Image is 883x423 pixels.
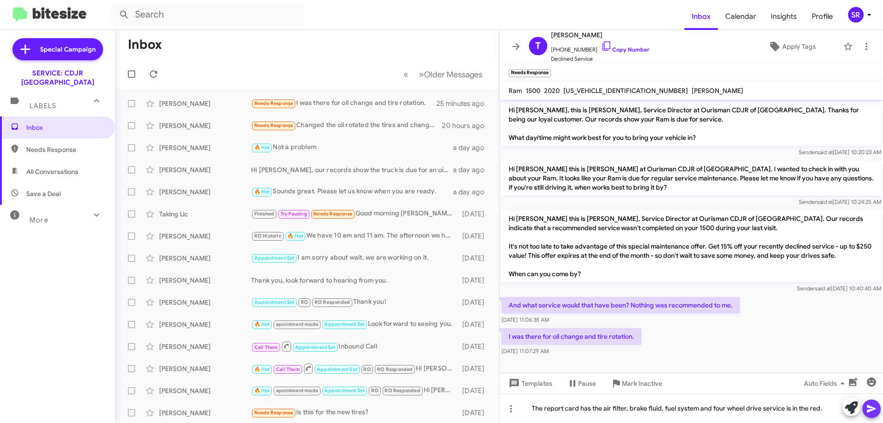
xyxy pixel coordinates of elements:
span: All Conversations [26,167,78,176]
span: Finished [254,211,275,217]
span: Sender [DATE] 10:20:23 AM [799,149,881,156]
div: 20 hours ago [442,121,492,130]
div: a day ago [453,143,492,152]
span: Profile [804,3,840,30]
div: [DATE] [458,386,492,395]
span: Call Them [276,366,300,372]
div: [PERSON_NAME] [159,386,251,395]
span: RO Historic [254,233,281,239]
div: [PERSON_NAME] [159,364,251,373]
button: SR [840,7,873,23]
nav: Page navigation example [398,65,488,84]
span: Try Pausing [281,211,307,217]
div: a day ago [453,165,492,174]
span: Call Them [254,344,278,350]
div: [DATE] [458,209,492,219]
div: The report card has the air filter, brake fluid, fuel system and four wheel drive service is in t... [499,394,883,423]
span: RO [363,366,371,372]
a: Copy Number [601,46,649,53]
p: Hi [PERSON_NAME] this is [PERSON_NAME], Service Director at Ourisman CDJR of [GEOGRAPHIC_DATA]. O... [501,210,881,282]
div: Good morning [PERSON_NAME], I never received a call back from you guys. I need my vehicle to be d... [251,209,458,219]
span: RO [371,388,378,394]
span: T [535,39,541,53]
div: 25 minutes ago [436,99,492,108]
div: Not a problem [251,142,453,153]
span: apointment made [276,388,318,394]
p: Hi [PERSON_NAME], this is [PERSON_NAME], Service Director at Ourisman CDJR of [GEOGRAPHIC_DATA]. ... [501,102,881,146]
p: Hi [PERSON_NAME] this is [PERSON_NAME] at Ourisman CDJR of [GEOGRAPHIC_DATA]. I wanted to check i... [501,161,881,196]
div: [PERSON_NAME] [159,165,251,174]
div: Hi [PERSON_NAME] this is [PERSON_NAME], Service Director at Ourisman CDJR of [GEOGRAPHIC_DATA]. J... [251,363,458,374]
span: RO Responded [384,388,420,394]
span: Templates [507,375,552,392]
span: Needs Response [26,145,104,154]
div: [PERSON_NAME] [159,121,251,130]
div: Hi [PERSON_NAME], our records show the truck is due for an oil change and tire rotation. Regular ... [251,165,453,174]
button: Auto Fields [797,375,855,392]
span: [DATE] 11:06:35 AM [501,316,549,323]
h1: Inbox [128,37,162,52]
div: [PERSON_NAME] [159,276,251,285]
div: [PERSON_NAME] [159,187,251,197]
span: [US_VEHICLE_IDENTIFICATION_NUMBER] [563,87,688,95]
span: Pause [578,375,596,392]
span: 🔥 Hot [287,233,303,239]
a: Inbox [684,3,718,30]
div: [PERSON_NAME] [159,342,251,351]
span: Needs Response [313,211,352,217]
span: RO Responded [377,366,413,372]
div: [DATE] [458,320,492,329]
div: Hi [PERSON_NAME] this is [PERSON_NAME], Service Director at Ourisman CDJR of [GEOGRAPHIC_DATA]. J... [251,385,458,396]
div: [PERSON_NAME] [159,232,251,241]
div: [DATE] [458,408,492,417]
span: said at [817,198,833,205]
div: We have 10 am and 11 am. The afternoon we have 2 pm or 4pm. What works best for you? [251,231,458,241]
span: [PERSON_NAME] [692,87,743,95]
span: 🔥 Hot [254,189,270,195]
div: [PERSON_NAME] [159,298,251,307]
span: 🔥 Hot [254,388,270,394]
span: Sender [DATE] 10:40:40 AM [797,285,881,292]
div: Sounds great. Please let us know when you are ready. [251,186,453,197]
div: [PERSON_NAME] [159,408,251,417]
span: 🔥 Hot [254,321,270,327]
p: I was there for oil change and tire rotation. [501,328,642,345]
input: Search [111,4,304,26]
span: [PERSON_NAME] [551,29,649,41]
button: Apply Tags [745,38,839,55]
div: [DATE] [458,342,492,351]
span: Appointment Set [295,344,336,350]
span: Declined Service [551,54,649,64]
span: 🔥 Hot [254,366,270,372]
span: « [403,69,408,80]
span: Mark Inactive [622,375,662,392]
div: Changed the oil rotated the tires and changed both of the filters. What else would you do and how... [251,120,442,131]
div: [DATE] [458,364,492,373]
div: Thank you, look forward to hearing from you. [251,276,458,285]
div: [DATE] [458,254,492,263]
div: Is this for the new tires? [251,407,458,418]
span: 2020 [544,87,560,95]
span: More [29,216,48,224]
div: [PERSON_NAME] [159,320,251,329]
div: [DATE] [458,276,492,285]
span: [DATE] 11:07:29 AM [501,348,549,354]
button: Templates [499,375,560,392]
span: Apply Tags [782,38,816,55]
div: I am sorry about wait, we are working on it. [251,253,458,263]
div: Taking Llc [159,209,251,219]
span: Ram [509,87,522,95]
span: Sender [DATE] 10:24:25 AM [799,198,881,205]
a: Calendar [718,3,763,30]
div: [DATE] [458,298,492,307]
span: RO Responded [315,299,350,305]
span: Special Campaign [40,45,96,54]
div: [PERSON_NAME] [159,99,251,108]
span: Inbox [26,123,104,132]
button: Mark Inactive [603,375,670,392]
span: Appointment Set [254,299,295,305]
span: said at [817,149,833,156]
div: Inbound Call [251,341,458,352]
